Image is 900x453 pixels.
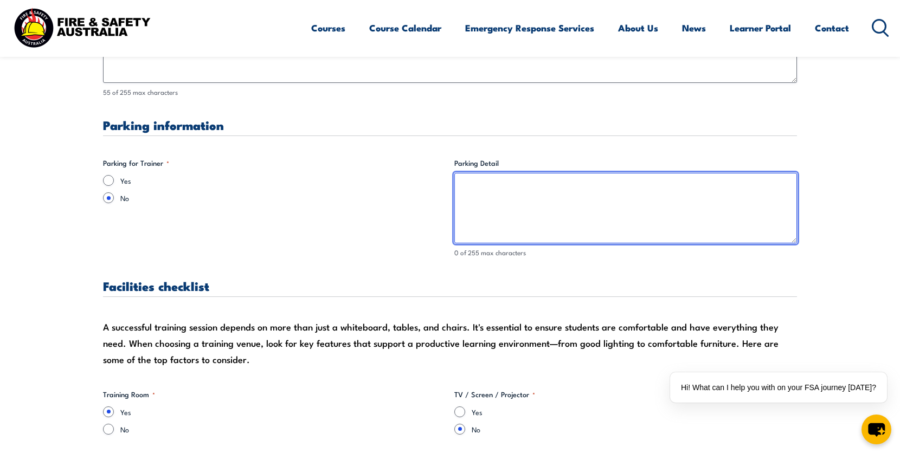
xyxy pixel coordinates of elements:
[670,372,887,403] div: Hi! What can I help you with on your FSA journey [DATE]?
[120,175,446,186] label: Yes
[120,406,446,417] label: Yes
[465,14,594,42] a: Emergency Response Services
[472,424,797,435] label: No
[103,87,797,98] div: 55 of 255 max characters
[862,415,891,444] button: chat-button
[454,389,535,400] legend: TV / Screen / Projector
[454,248,797,258] div: 0 of 255 max characters
[682,14,706,42] a: News
[120,192,446,203] label: No
[103,319,797,367] div: A successful training session depends on more than just a whiteboard, tables, and chairs. It's es...
[103,119,797,131] h3: Parking information
[369,14,441,42] a: Course Calendar
[103,389,155,400] legend: Training Room
[120,424,446,435] label: No
[311,14,345,42] a: Courses
[103,280,797,292] h3: Facilities checklist
[618,14,658,42] a: About Us
[815,14,849,42] a: Contact
[103,158,169,169] legend: Parking for Trainer
[730,14,791,42] a: Learner Portal
[454,158,797,169] label: Parking Detail
[472,406,797,417] label: Yes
